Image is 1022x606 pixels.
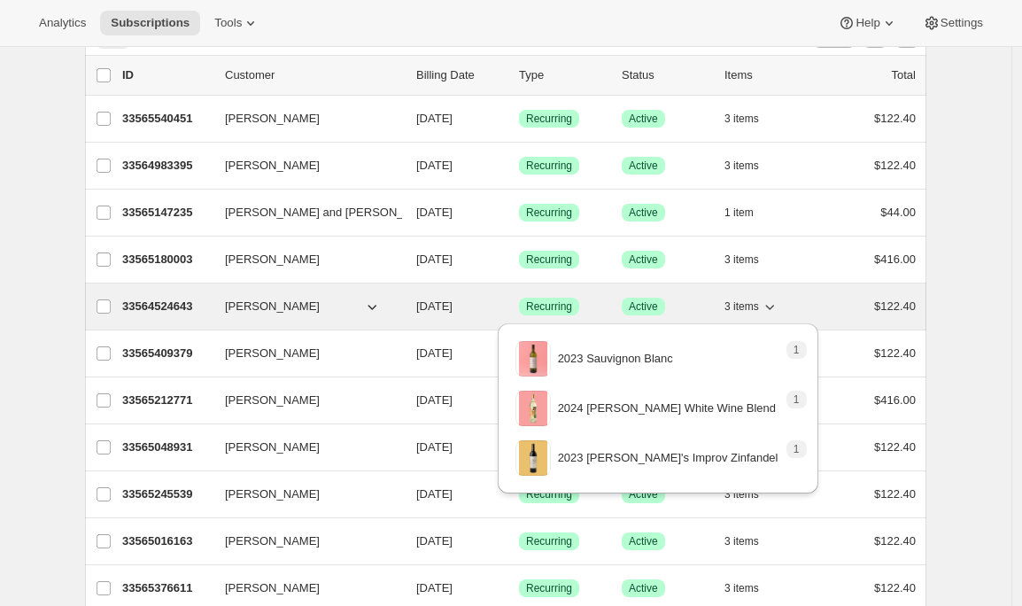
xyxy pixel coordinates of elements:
[122,200,916,225] div: 33565147235[PERSON_NAME] and [PERSON_NAME][DATE]SuccessRecurringSuccessActive1 item$44.00
[122,153,916,178] div: 33564983395[PERSON_NAME][DATE]SuccessRecurringSuccessActive3 items$122.40
[558,400,776,417] p: 2024 [PERSON_NAME] White Wine Blend
[122,486,211,503] p: 33565245539
[122,439,211,456] p: 33565048931
[122,157,211,175] p: 33564983395
[122,294,916,319] div: 33564524643[PERSON_NAME][DATE]SuccessRecurringSuccessActive3 items$122.40
[526,112,572,126] span: Recurring
[214,574,391,602] button: [PERSON_NAME]
[874,534,916,548] span: $122.40
[892,66,916,84] p: Total
[724,159,759,173] span: 3 items
[225,204,440,221] span: [PERSON_NAME] and [PERSON_NAME]
[629,581,658,595] span: Active
[724,153,778,178] button: 3 items
[122,341,916,366] div: 33565409379[PERSON_NAME][DATE]SuccessRecurringSuccessActive3 items$122.40
[629,112,658,126] span: Active
[629,252,658,267] span: Active
[122,66,916,84] div: IDCustomerBilling DateTypeStatusItemsTotal
[214,198,391,227] button: [PERSON_NAME] and [PERSON_NAME]
[724,581,759,595] span: 3 items
[874,440,916,454] span: $122.40
[122,110,211,128] p: 33565540451
[416,534,453,548] span: [DATE]
[416,252,453,266] span: [DATE]
[724,534,759,548] span: 3 items
[724,66,813,84] div: Items
[214,245,391,274] button: [PERSON_NAME]
[622,66,710,84] p: Status
[874,159,916,172] span: $122.40
[225,439,320,456] span: [PERSON_NAME]
[794,343,800,357] span: 1
[526,252,572,267] span: Recurring
[724,299,759,314] span: 3 items
[100,11,200,35] button: Subscriptions
[874,112,916,125] span: $122.40
[416,581,453,594] span: [DATE]
[558,449,778,467] p: 2023 [PERSON_NAME]'s Improv Zinfandel
[214,527,391,555] button: [PERSON_NAME]
[724,206,754,220] span: 1 item
[225,486,320,503] span: [PERSON_NAME]
[874,487,916,501] span: $122.40
[225,298,320,315] span: [PERSON_NAME]
[122,204,211,221] p: 33565147235
[122,392,211,409] p: 33565212771
[214,292,391,321] button: [PERSON_NAME]
[724,294,778,319] button: 3 items
[122,298,211,315] p: 33564524643
[214,339,391,368] button: [PERSON_NAME]
[416,66,505,84] p: Billing Date
[724,200,773,225] button: 1 item
[880,206,916,219] span: $44.00
[629,159,658,173] span: Active
[111,16,190,30] span: Subscriptions
[225,110,320,128] span: [PERSON_NAME]
[122,529,916,554] div: 33565016163[PERSON_NAME][DATE]SuccessRecurringSuccessActive3 items$122.40
[416,440,453,454] span: [DATE]
[122,388,916,413] div: 33565212771[PERSON_NAME][DATE]SuccessRecurringSuccessActive3 items$416.00
[214,386,391,415] button: [PERSON_NAME]
[856,16,879,30] span: Help
[416,393,453,407] span: [DATE]
[416,206,453,219] span: [DATE]
[519,66,608,84] div: Type
[214,480,391,509] button: [PERSON_NAME]
[724,576,778,601] button: 3 items
[724,112,759,126] span: 3 items
[724,252,759,267] span: 3 items
[794,442,800,456] span: 1
[827,11,908,35] button: Help
[122,576,916,601] div: 33565376611[PERSON_NAME][DATE]SuccessRecurringSuccessActive3 items$122.40
[874,393,916,407] span: $416.00
[874,346,916,360] span: $122.40
[912,11,994,35] button: Settings
[39,16,86,30] span: Analytics
[526,299,572,314] span: Recurring
[416,159,453,172] span: [DATE]
[526,206,572,220] span: Recurring
[874,299,916,313] span: $122.40
[225,579,320,597] span: [PERSON_NAME]
[214,151,391,180] button: [PERSON_NAME]
[225,392,320,409] span: [PERSON_NAME]
[874,581,916,594] span: $122.40
[416,487,453,501] span: [DATE]
[214,433,391,462] button: [PERSON_NAME]
[416,299,453,313] span: [DATE]
[122,251,211,268] p: 33565180003
[28,11,97,35] button: Analytics
[204,11,270,35] button: Tools
[122,532,211,550] p: 33565016163
[526,159,572,173] span: Recurring
[225,532,320,550] span: [PERSON_NAME]
[214,105,391,133] button: [PERSON_NAME]
[122,345,211,362] p: 33565409379
[724,529,778,554] button: 3 items
[724,106,778,131] button: 3 items
[526,581,572,595] span: Recurring
[225,251,320,268] span: [PERSON_NAME]
[629,299,658,314] span: Active
[526,534,572,548] span: Recurring
[122,106,916,131] div: 33565540451[PERSON_NAME][DATE]SuccessRecurringSuccessActive3 items$122.40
